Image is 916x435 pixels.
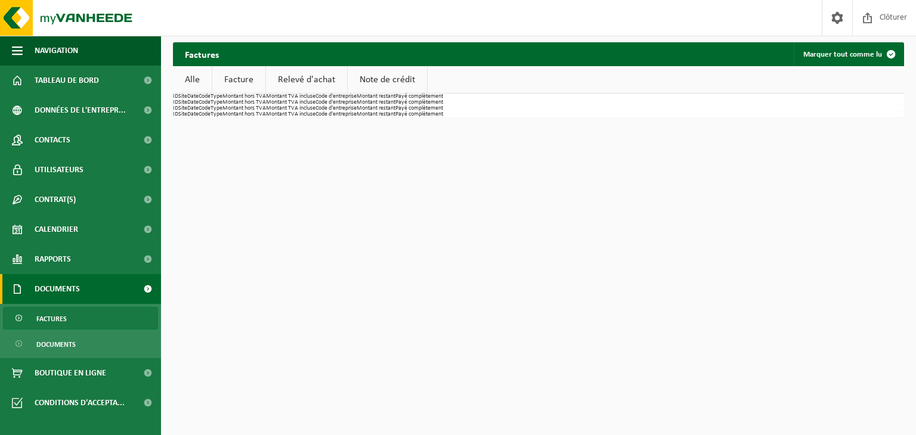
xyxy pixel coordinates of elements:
th: Montant restant [357,111,395,117]
span: Données de l'entrepr... [35,95,126,125]
th: Date [187,94,199,100]
span: Contrat(s) [35,185,76,215]
th: Code d'entreprise [315,105,357,111]
a: Relevé d'achat [266,66,347,94]
span: Conditions d'accepta... [35,388,125,418]
th: Type [211,105,222,111]
a: Documents [3,333,158,355]
th: Code d'entreprise [315,100,357,105]
span: Factures [36,307,67,330]
th: ID [173,100,178,105]
th: Payé complètement [395,94,443,100]
span: Navigation [35,36,78,66]
th: Payé complètement [395,111,443,117]
th: Montant restant [357,105,395,111]
th: Type [211,111,222,117]
th: Code [199,111,211,117]
th: Montant TVA incluse [266,94,315,100]
th: ID [173,111,178,117]
th: Montant hors TVA [222,94,266,100]
th: Montant TVA incluse [266,105,315,111]
span: Utilisateurs [35,155,83,185]
span: Calendrier [35,215,78,244]
th: Code [199,100,211,105]
span: Boutique en ligne [35,358,106,388]
span: Contacts [35,125,70,155]
h2: Factures [173,42,231,66]
th: Montant hors TVA [222,100,266,105]
th: Code d'entreprise [315,111,357,117]
a: Facture [212,66,265,94]
a: Alle [173,66,212,94]
th: ID [173,105,178,111]
button: Marquer tout comme lu [794,42,903,66]
a: Factures [3,307,158,330]
th: Code [199,105,211,111]
th: Date [187,105,199,111]
th: Type [211,100,222,105]
span: Documents [36,333,76,356]
th: Date [187,111,199,117]
th: ID [173,94,178,100]
th: Site [178,100,187,105]
th: Montant TVA incluse [266,111,315,117]
th: Site [178,105,187,111]
span: Documents [35,274,80,304]
th: Type [211,94,222,100]
th: Site [178,94,187,100]
span: Tableau de bord [35,66,99,95]
th: Montant hors TVA [222,111,266,117]
th: Montant restant [357,100,395,105]
span: Rapports [35,244,71,274]
th: Montant TVA incluse [266,100,315,105]
th: Date [187,100,199,105]
th: Code [199,94,211,100]
th: Montant restant [357,94,395,100]
th: Montant hors TVA [222,105,266,111]
th: Site [178,111,187,117]
th: Payé complètement [395,105,443,111]
a: Note de crédit [348,66,427,94]
th: Code d'entreprise [315,94,357,100]
th: Payé complètement [395,100,443,105]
